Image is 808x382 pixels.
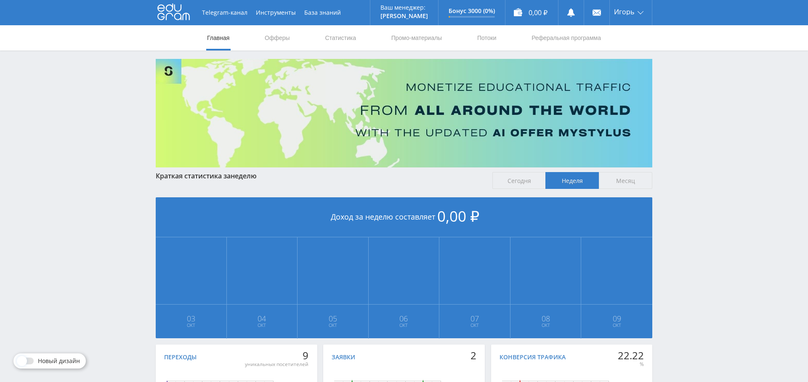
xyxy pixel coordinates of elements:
[599,172,652,189] span: Месяц
[227,322,297,329] span: Окт
[391,25,443,50] a: Промо-материалы
[164,354,197,361] div: Переходы
[582,322,652,329] span: Окт
[245,361,308,368] div: уникальных посетителей
[440,315,510,322] span: 07
[437,206,479,226] span: 0,00 ₽
[324,25,357,50] a: Статистика
[369,322,439,329] span: Окт
[614,8,634,15] span: Игорь
[476,25,497,50] a: Потоки
[380,4,428,11] p: Ваш менеджер:
[156,315,226,322] span: 03
[298,322,368,329] span: Окт
[298,315,368,322] span: 05
[38,358,80,364] span: Новый дизайн
[531,25,602,50] a: Реферальная программа
[227,315,297,322] span: 04
[156,197,652,237] div: Доход за неделю составляет
[545,172,599,189] span: Неделя
[156,322,226,329] span: Окт
[449,8,495,14] p: Бонус 3000 (0%)
[511,322,581,329] span: Окт
[492,172,546,189] span: Сегодня
[440,322,510,329] span: Окт
[156,59,652,167] img: Banner
[206,25,230,50] a: Главная
[369,315,439,322] span: 06
[618,350,644,361] div: 22.22
[511,315,581,322] span: 08
[264,25,291,50] a: Офферы
[231,171,257,180] span: неделю
[470,350,476,361] div: 2
[245,350,308,361] div: 9
[156,172,484,180] div: Краткая статистика за
[582,315,652,322] span: 09
[618,361,644,368] div: %
[332,354,355,361] div: Заявки
[500,354,566,361] div: Конверсия трафика
[380,13,428,19] p: [PERSON_NAME]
